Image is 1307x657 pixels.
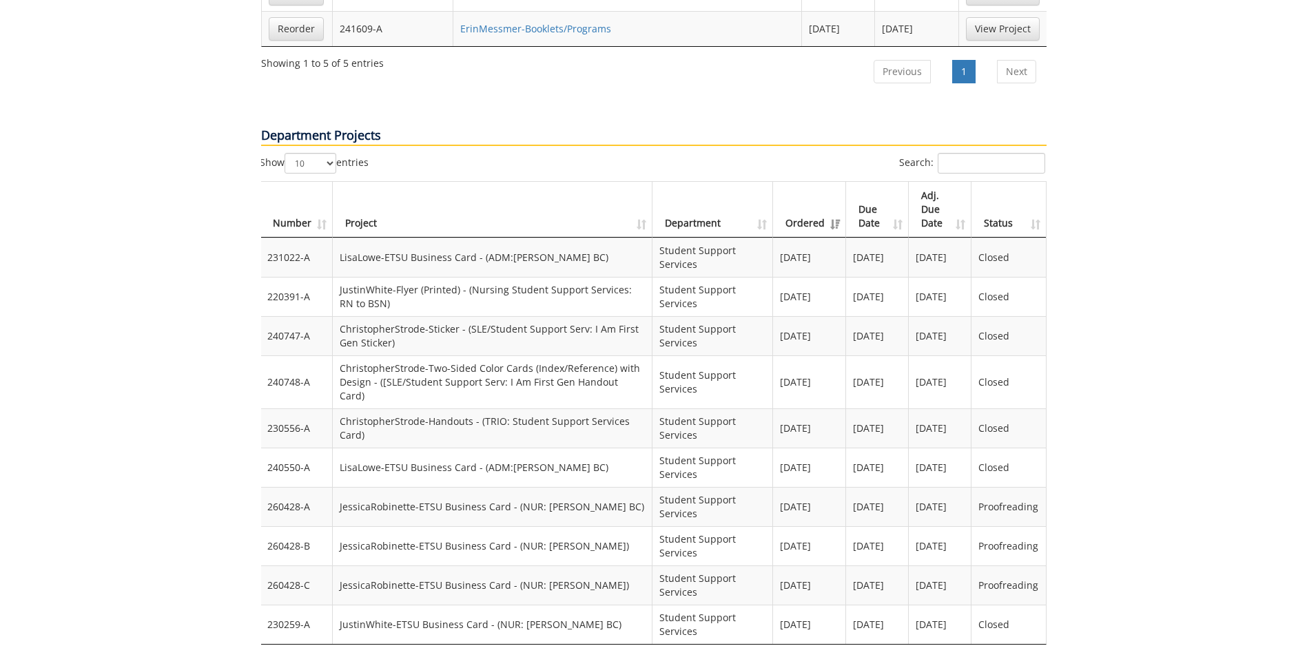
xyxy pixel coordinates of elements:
[971,605,1045,644] td: Closed
[846,277,909,316] td: [DATE]
[971,277,1045,316] td: Closed
[846,182,909,238] th: Due Date: activate to sort column ascending
[773,526,846,565] td: [DATE]
[909,526,971,565] td: [DATE]
[773,316,846,355] td: [DATE]
[846,487,909,526] td: [DATE]
[260,487,333,526] td: 260428-A
[260,277,333,316] td: 220391-A
[260,408,333,448] td: 230556-A
[333,182,653,238] th: Project: activate to sort column ascending
[652,238,773,277] td: Student Support Services
[773,448,846,487] td: [DATE]
[260,182,333,238] th: Number: activate to sort column ascending
[260,238,333,277] td: 231022-A
[874,60,931,83] a: Previous
[909,565,971,605] td: [DATE]
[773,355,846,408] td: [DATE]
[652,355,773,408] td: Student Support Services
[652,605,773,644] td: Student Support Services
[652,526,773,565] td: Student Support Services
[971,182,1045,238] th: Status: activate to sort column ascending
[971,487,1045,526] td: Proofreading
[773,182,846,238] th: Ordered: activate to sort column ascending
[260,316,333,355] td: 240747-A
[269,17,324,41] a: Reorder
[773,605,846,644] td: [DATE]
[333,355,653,408] td: ChristopherStrode-Two-Sided Color Cards (Index/Reference) with Design - ([SLE/Student Support Ser...
[260,605,333,644] td: 230259-A
[909,182,971,238] th: Adj. Due Date: activate to sort column ascending
[846,238,909,277] td: [DATE]
[652,316,773,355] td: Student Support Services
[333,277,653,316] td: JustinWhite-Flyer (Printed) - (Nursing Student Support Services: RN to BSN)
[333,11,454,46] td: 241609-A
[333,448,653,487] td: LisaLowe-ETSU Business Card - (ADM:[PERSON_NAME] BC)
[971,408,1045,448] td: Closed
[899,153,1045,174] label: Search:
[773,408,846,448] td: [DATE]
[909,238,971,277] td: [DATE]
[971,526,1045,565] td: Proofreading
[909,448,971,487] td: [DATE]
[802,11,875,46] td: [DATE]
[261,127,1047,146] p: Department Projects
[260,565,333,605] td: 260428-C
[909,355,971,408] td: [DATE]
[966,17,1040,41] a: View Project
[333,605,653,644] td: JustinWhite-ETSU Business Card - (NUR: [PERSON_NAME] BC)
[971,355,1045,408] td: Closed
[773,238,846,277] td: [DATE]
[652,487,773,526] td: Student Support Services
[909,487,971,526] td: [DATE]
[260,526,333,565] td: 260428-B
[971,448,1045,487] td: Closed
[909,605,971,644] td: [DATE]
[846,565,909,605] td: [DATE]
[997,60,1036,83] a: Next
[333,487,653,526] td: JessicaRobinette-ETSU Business Card - (NUR: [PERSON_NAME] BC)
[261,51,384,70] div: Showing 1 to 5 of 5 entries
[909,408,971,448] td: [DATE]
[846,448,909,487] td: [DATE]
[909,316,971,355] td: [DATE]
[260,355,333,408] td: 240748-A
[773,277,846,316] td: [DATE]
[333,408,653,448] td: ChristopherStrode-Handouts - (TRIO: Student Support Services Card)
[773,487,846,526] td: [DATE]
[938,153,1045,174] input: Search:
[846,526,909,565] td: [DATE]
[971,316,1045,355] td: Closed
[260,448,333,487] td: 240550-A
[652,408,773,448] td: Student Support Services
[333,565,653,605] td: JessicaRobinette-ETSU Business Card - (NUR: [PERSON_NAME])
[971,238,1045,277] td: Closed
[846,408,909,448] td: [DATE]
[909,277,971,316] td: [DATE]
[875,11,959,46] td: [DATE]
[971,565,1045,605] td: Proofreading
[652,277,773,316] td: Student Support Services
[460,22,611,35] a: ErinMessmer-Booklets/Programs
[846,355,909,408] td: [DATE]
[260,153,369,174] label: Show entries
[952,60,976,83] a: 1
[652,182,773,238] th: Department: activate to sort column ascending
[846,605,909,644] td: [DATE]
[773,565,846,605] td: [DATE]
[652,448,773,487] td: Student Support Services
[846,316,909,355] td: [DATE]
[285,153,336,174] select: Showentries
[333,316,653,355] td: ChristopherStrode-Sticker - (SLE/Student Support Serv: I Am First Gen Sticker)
[652,565,773,605] td: Student Support Services
[333,526,653,565] td: JessicaRobinette-ETSU Business Card - (NUR: [PERSON_NAME])
[333,238,653,277] td: LisaLowe-ETSU Business Card - (ADM:[PERSON_NAME] BC)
